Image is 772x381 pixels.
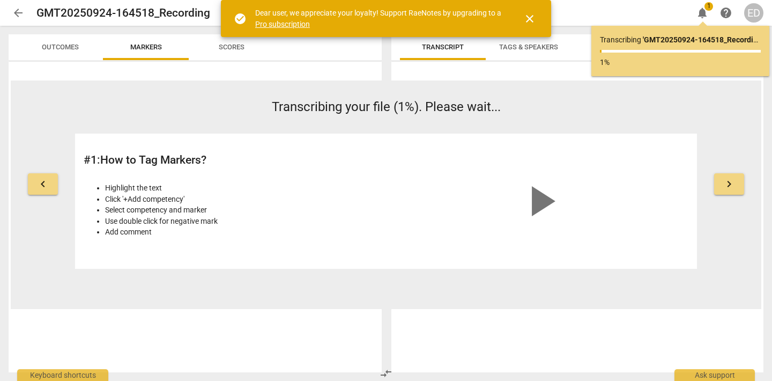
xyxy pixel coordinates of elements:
[105,216,380,227] li: Use double click for negative mark
[234,12,247,25] span: check_circle
[422,43,464,51] span: Transcript
[105,204,380,216] li: Select competency and marker
[744,3,763,23] button: ED
[255,20,310,28] a: Pro subscription
[515,175,566,227] span: play_arrow
[517,6,543,32] button: Close
[716,3,736,23] a: Help
[130,43,162,51] span: Markers
[17,369,108,381] div: Keyboard shortcuts
[523,12,536,25] span: close
[693,3,712,23] button: Notifications
[643,35,763,44] b: ' GMT20250924-164518_Recording '
[674,369,755,381] div: Ask support
[255,8,504,30] div: Dear user, we appreciate your loyalty! Support RaeNotes by upgrading to a
[600,57,761,68] p: 1%
[36,178,49,190] span: keyboard_arrow_left
[105,182,380,194] li: Highlight the text
[219,43,244,51] span: Scores
[600,34,761,46] p: Transcribing ...
[36,6,210,20] h2: GMT20250924-164518_Recording
[42,43,79,51] span: Outcomes
[499,43,558,51] span: Tags & Speakers
[272,99,501,114] span: Transcribing your file (1%). Please wait...
[380,367,392,380] span: compare_arrows
[84,153,380,167] h2: # 1 : How to Tag Markers?
[723,178,736,190] span: keyboard_arrow_right
[105,226,380,238] li: Add comment
[105,194,380,205] li: Click '+Add competency'
[12,6,25,19] span: arrow_back
[704,2,713,11] span: 1
[696,6,709,19] span: notifications
[719,6,732,19] span: help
